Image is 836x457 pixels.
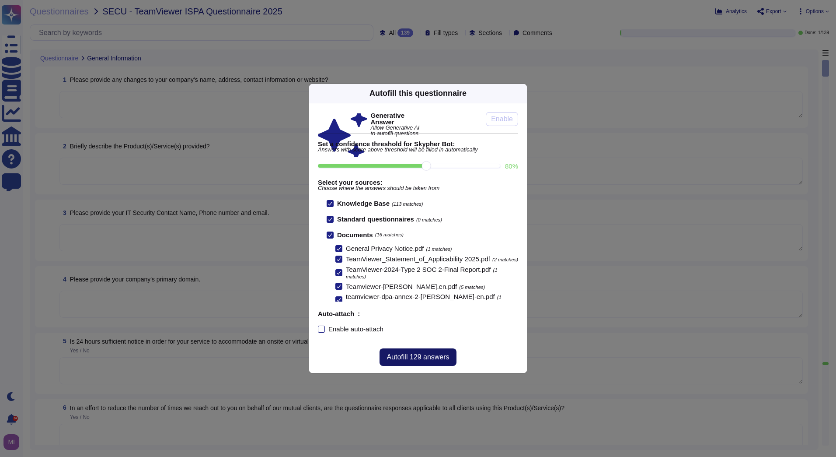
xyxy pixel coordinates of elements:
span: teamviewer-dpa-annex-2-[PERSON_NAME]-en.pdf [346,293,495,300]
div: Enable auto-attach [328,326,383,332]
span: General Privacy Notice.pdf [346,245,424,252]
b: Documents [337,232,373,238]
span: Allow Generative AI to autofill questions [371,125,420,137]
b: : [358,310,360,317]
span: (2 matches) [492,257,518,262]
span: Autofill 129 answers [387,354,449,361]
label: 80 % [505,163,518,169]
span: Answers with score above threshold will be filled in automatically [318,147,518,153]
b: Knowledge Base [337,200,390,207]
span: (0 matches) [416,217,442,222]
b: Standard questionnaires [337,215,414,223]
span: Teamviewer-[PERSON_NAME].en.pdf [346,283,457,290]
span: Choose where the answers should be taken from [318,186,518,191]
button: Autofill 129 answers [380,348,456,366]
span: (1 matches) [426,246,452,252]
b: Generative Answer [371,112,420,125]
button: Enable [486,112,518,126]
b: Select your sources: [318,179,518,186]
div: Autofill this questionnaire [369,88,467,99]
b: Auto-attach [318,310,354,317]
span: TeamViewer-2024-Type 2 SOC 2-Final Report.pdf [346,266,491,273]
span: (113 matches) [392,201,423,207]
b: Set a confidence threshold for Skypher Bot: [318,141,518,147]
span: Enable [491,116,513,123]
span: (16 matches) [375,232,404,237]
span: (5 matches) [459,285,485,290]
span: TeamViewer_Statement_of_Applicability 2025.pdf [346,255,490,263]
